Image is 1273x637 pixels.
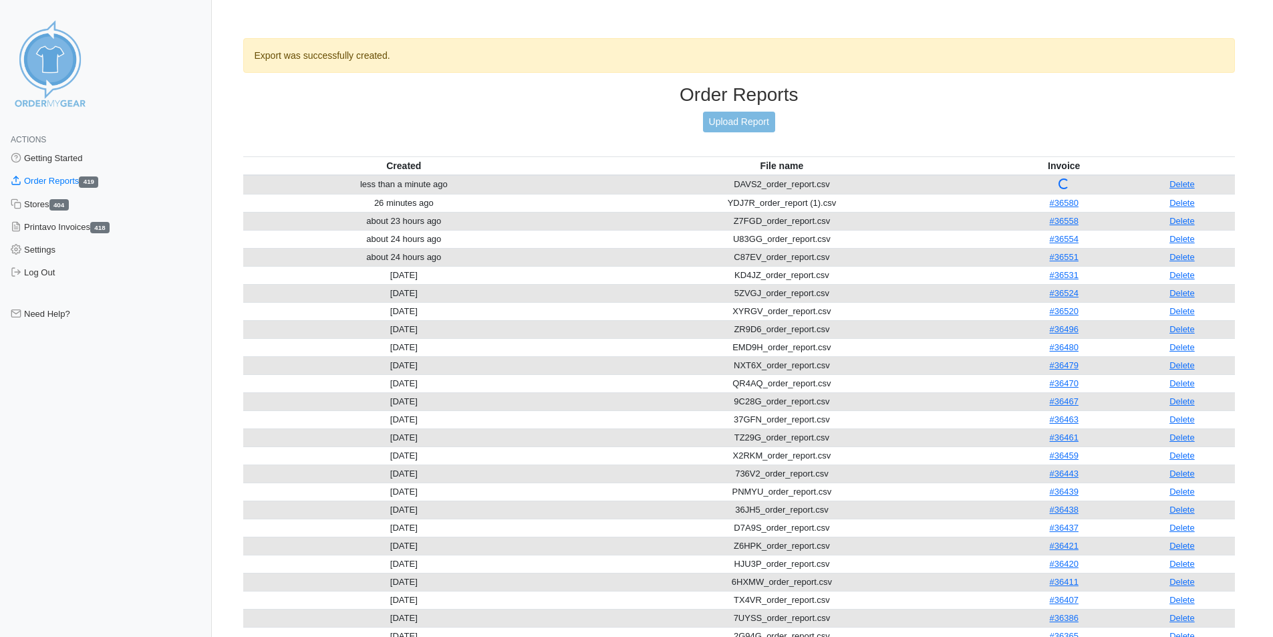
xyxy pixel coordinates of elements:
[565,156,999,175] th: File name
[11,135,46,144] span: Actions
[243,392,565,410] td: [DATE]
[243,84,1236,106] h3: Order Reports
[243,374,565,392] td: [DATE]
[1169,324,1195,334] a: Delete
[1169,559,1195,569] a: Delete
[1169,577,1195,587] a: Delete
[243,194,565,212] td: 26 minutes ago
[243,483,565,501] td: [DATE]
[1169,487,1195,497] a: Delete
[565,212,999,230] td: Z7FGD_order_report.csv
[565,428,999,447] td: TZ29G_order_report.csv
[1050,414,1079,424] a: #36463
[565,230,999,248] td: U83GG_order_report.csv
[1050,378,1079,388] a: #36470
[1050,432,1079,442] a: #36461
[565,175,999,195] td: DAVS2_order_report.csv
[565,555,999,573] td: HJU3P_order_report.csv
[565,338,999,356] td: EMD9H_order_report.csv
[1050,469,1079,479] a: #36443
[565,483,999,501] td: PNMYU_order_report.csv
[79,176,98,188] span: 419
[243,465,565,483] td: [DATE]
[565,194,999,212] td: YDJ7R_order_report (1).csv
[1169,342,1195,352] a: Delete
[1050,198,1079,208] a: #36580
[565,537,999,555] td: Z6HPK_order_report.csv
[1050,324,1079,334] a: #36496
[243,555,565,573] td: [DATE]
[1050,216,1079,226] a: #36558
[243,266,565,284] td: [DATE]
[1169,613,1195,623] a: Delete
[1169,414,1195,424] a: Delete
[1050,342,1079,352] a: #36480
[1169,179,1195,189] a: Delete
[243,302,565,320] td: [DATE]
[243,428,565,447] td: [DATE]
[1169,234,1195,244] a: Delete
[243,284,565,302] td: [DATE]
[1050,270,1079,280] a: #36531
[1169,198,1195,208] a: Delete
[1169,595,1195,605] a: Delete
[565,248,999,266] td: C87EV_order_report.csv
[243,212,565,230] td: about 23 hours ago
[1169,378,1195,388] a: Delete
[565,320,999,338] td: ZR9D6_order_report.csv
[565,302,999,320] td: XYRGV_order_report.csv
[565,410,999,428] td: 37GFN_order_report.csv
[565,392,999,410] td: 9C28G_order_report.csv
[1050,487,1079,497] a: #36439
[565,284,999,302] td: 5ZVGJ_order_report.csv
[243,230,565,248] td: about 24 hours ago
[49,199,69,211] span: 404
[243,156,565,175] th: Created
[1050,505,1079,515] a: #36438
[1169,396,1195,406] a: Delete
[1050,396,1079,406] a: #36467
[565,266,999,284] td: KD4JZ_order_report.csv
[1050,559,1079,569] a: #36420
[243,501,565,519] td: [DATE]
[243,537,565,555] td: [DATE]
[1050,360,1079,370] a: #36479
[999,156,1129,175] th: Invoice
[1169,360,1195,370] a: Delete
[1169,523,1195,533] a: Delete
[1050,234,1079,244] a: #36554
[1050,288,1079,298] a: #36524
[565,501,999,519] td: 36JH5_order_report.csv
[1169,288,1195,298] a: Delete
[243,410,565,428] td: [DATE]
[565,591,999,609] td: TX4VR_order_report.csv
[1050,523,1079,533] a: #36437
[243,447,565,465] td: [DATE]
[1169,451,1195,461] a: Delete
[1169,469,1195,479] a: Delete
[243,338,565,356] td: [DATE]
[565,374,999,392] td: QR4AQ_order_report.csv
[565,573,999,591] td: 6HXMW_order_report.csv
[565,519,999,537] td: D7A9S_order_report.csv
[1169,216,1195,226] a: Delete
[565,356,999,374] td: NXT6X_order_report.csv
[1050,577,1079,587] a: #36411
[1169,252,1195,262] a: Delete
[243,175,565,195] td: less than a minute ago
[243,573,565,591] td: [DATE]
[243,609,565,627] td: [DATE]
[1050,613,1079,623] a: #36386
[1169,541,1195,551] a: Delete
[1050,306,1079,316] a: #36520
[243,38,1236,73] div: Export was successfully created.
[90,222,110,233] span: 418
[243,248,565,266] td: about 24 hours ago
[565,447,999,465] td: X2RKM_order_report.csv
[1050,451,1079,461] a: #36459
[243,519,565,537] td: [DATE]
[1169,270,1195,280] a: Delete
[1050,541,1079,551] a: #36421
[1169,505,1195,515] a: Delete
[1169,306,1195,316] a: Delete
